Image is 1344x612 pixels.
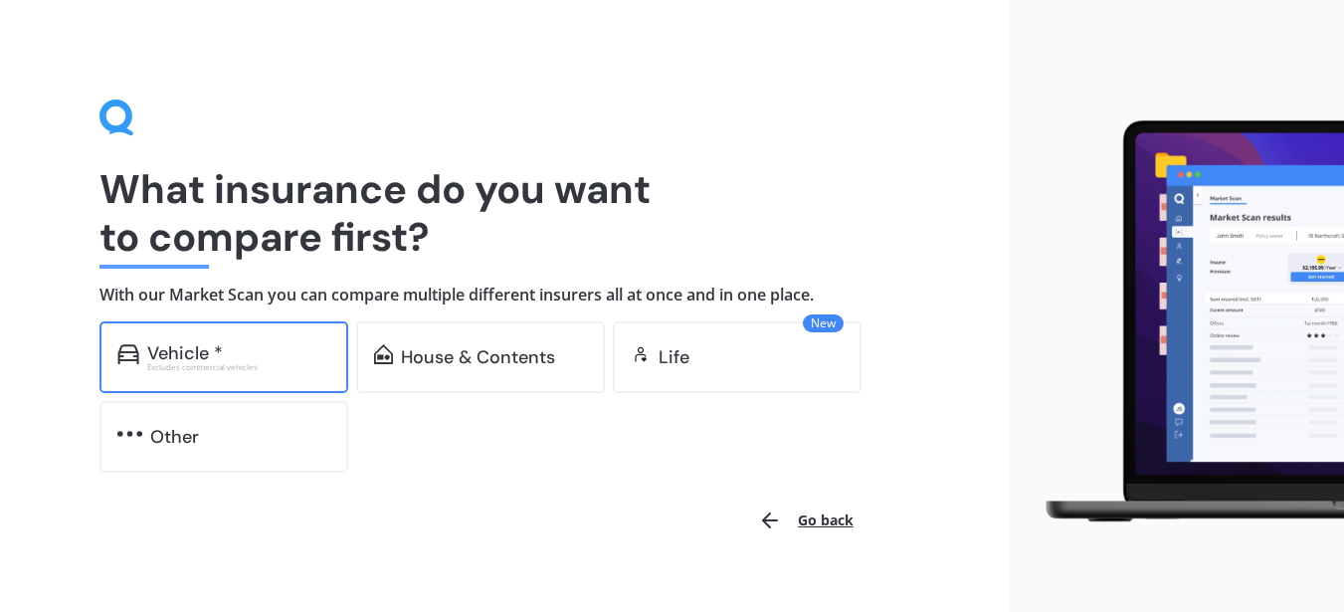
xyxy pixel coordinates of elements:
[150,427,199,447] div: Other
[1024,111,1344,531] img: laptop.webp
[374,344,393,364] img: home-and-contents.b802091223b8502ef2dd.svg
[401,347,555,367] div: House & Contents
[803,314,844,332] span: New
[99,165,908,261] h1: What insurance do you want to compare first?
[117,424,142,444] img: other.81dba5aafe580aa69f38.svg
[99,285,908,306] h4: With our Market Scan you can compare multiple different insurers all at once and in one place.
[117,344,139,364] img: car.f15378c7a67c060ca3f3.svg
[147,363,330,371] div: Excludes commercial vehicles
[746,497,865,544] button: Go back
[147,343,223,363] div: Vehicle *
[659,347,689,367] div: Life
[631,344,651,364] img: life.f720d6a2d7cdcd3ad642.svg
